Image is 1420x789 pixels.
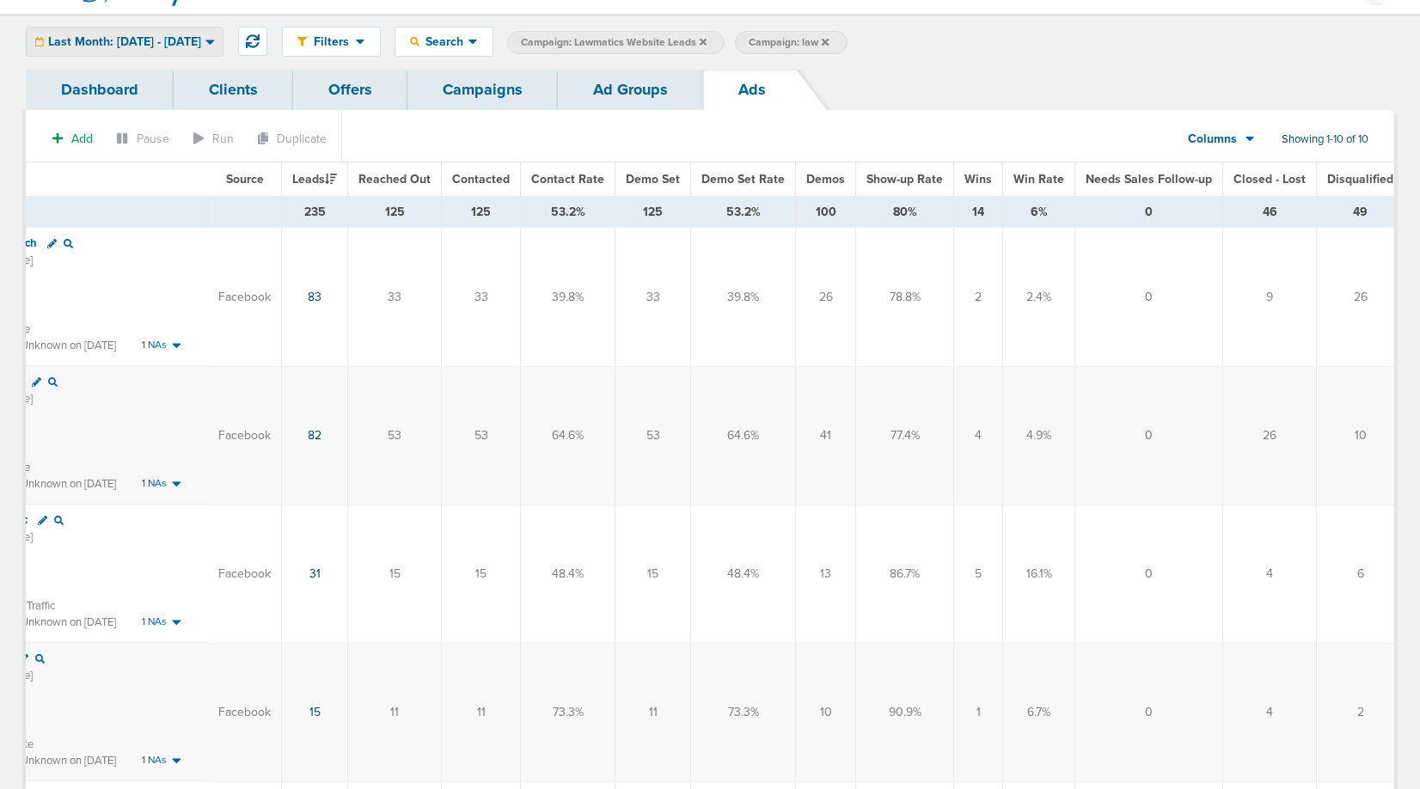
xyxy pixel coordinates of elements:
td: 53.2% [521,197,615,228]
td: 2 [954,228,1003,367]
td: 0 [1075,197,1223,228]
td: 11 [442,643,521,781]
td: 1 [954,643,1003,781]
td: 100 [796,197,856,228]
td: 235 [282,197,348,228]
a: Campaigns [407,70,558,110]
td: 16.1% [1003,505,1075,643]
span: Show-up Rate [866,172,943,187]
td: 6% [1003,197,1075,228]
td: Facebook [208,228,282,367]
span: Contacted [452,172,510,187]
span: 1 NAs [142,338,167,352]
td: 64.6% [521,366,615,505]
td: 10 [796,643,856,781]
button: Add [43,126,102,151]
td: 78.8% [856,228,954,367]
td: Facebook [208,643,282,781]
a: 83 [308,290,321,304]
td: 9 [1223,228,1317,367]
td: 0 [1075,505,1223,643]
td: 125 [348,197,442,228]
a: Ads [703,70,801,110]
td: 15 [615,505,691,643]
td: 10 [1317,366,1411,505]
td: 26 [1317,228,1411,367]
td: 13 [796,505,856,643]
td: 53.2% [691,197,796,228]
td: 77.4% [856,366,954,505]
td: 41 [796,366,856,505]
span: Add [71,131,93,146]
span: Campaign: law [749,35,829,50]
span: Closed - Lost [1233,172,1306,187]
a: 15 [309,705,321,719]
a: Offers [293,70,407,110]
td: 0 [1075,643,1223,781]
span: Columns [1188,131,1237,148]
td: 15 [442,505,521,643]
td: 39.8% [521,228,615,367]
td: 33 [615,228,691,367]
td: 39.8% [691,228,796,367]
span: Contact Rate [531,172,604,187]
td: 48.4% [691,505,796,643]
td: 5 [954,505,1003,643]
a: Dashboard [26,70,174,110]
span: Win Rate [1013,172,1064,187]
span: 1 NAs [142,615,167,629]
td: 6.7% [1003,643,1075,781]
td: 26 [796,228,856,367]
td: 15 [348,505,442,643]
td: 46 [1223,197,1317,228]
td: 14 [954,197,1003,228]
td: 53 [348,366,442,505]
span: Last Month: [DATE] - [DATE] [48,36,201,48]
span: 1 NAs [142,476,167,491]
a: Clients [174,70,293,110]
span: Campaign: Lawmatics Website Leads [521,35,707,50]
a: 31 [309,566,321,581]
td: 0 [1075,228,1223,367]
td: 64.6% [691,366,796,505]
span: Source [226,172,264,187]
span: Disqualified [1327,172,1393,187]
span: 1 NAs [142,753,167,768]
td: 0 [1075,366,1223,505]
td: 125 [615,197,691,228]
td: 6 [1317,505,1411,643]
span: Demos [806,172,845,187]
td: 53 [442,366,521,505]
td: 33 [348,228,442,367]
span: Leads [292,172,337,187]
td: 49 [1317,197,1411,228]
span: Showing 1-10 of 10 [1282,132,1368,147]
td: 4 [1223,505,1317,643]
td: 48.4% [521,505,615,643]
td: 90.9% [856,643,954,781]
td: 2 [1317,643,1411,781]
td: 33 [442,228,521,367]
span: Wins [964,172,992,187]
span: Filters [307,34,356,49]
td: 4 [1223,643,1317,781]
span: Demo Set [626,172,680,187]
a: Ad Groups [558,70,703,110]
td: 86.7% [856,505,954,643]
td: 80% [856,197,954,228]
a: 82 [308,428,321,443]
td: 125 [442,197,521,228]
span: Search [419,34,468,49]
td: 73.3% [521,643,615,781]
td: 11 [348,643,442,781]
span: Demo Set Rate [701,172,785,187]
td: 2.4% [1003,228,1075,367]
td: Facebook [208,366,282,505]
td: 4.9% [1003,366,1075,505]
span: Reached Out [358,172,431,187]
td: 73.3% [691,643,796,781]
td: 4 [954,366,1003,505]
td: Facebook [208,505,282,643]
td: 11 [615,643,691,781]
span: Needs Sales Follow-up [1086,172,1212,187]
